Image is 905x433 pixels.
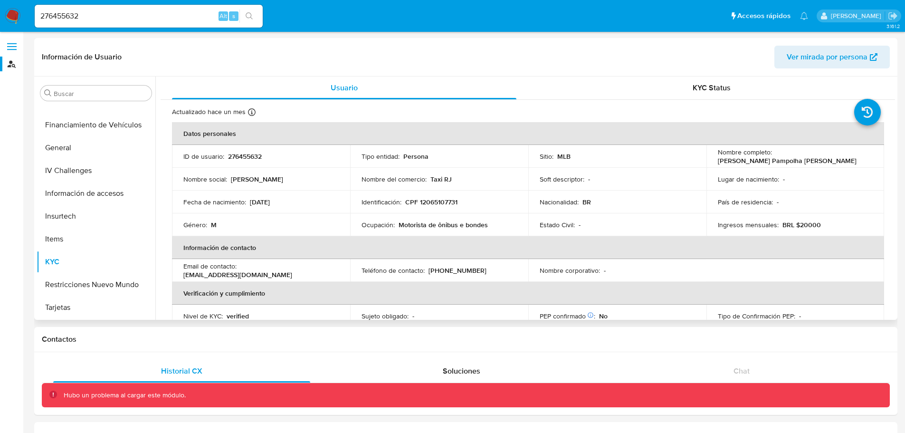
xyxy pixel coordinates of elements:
[37,228,155,250] button: Items
[443,366,480,376] span: Soluciones
[888,11,898,21] a: Salir
[37,182,155,205] button: Información de accesos
[54,89,148,98] input: Buscar
[362,175,427,183] p: Nombre del comercio :
[37,250,155,273] button: KYC
[227,312,249,320] p: verified
[232,11,235,20] span: s
[429,266,486,275] p: [PHONE_NUMBER]
[540,198,579,206] p: Nacionalidad :
[239,10,259,23] button: search-icon
[718,198,773,206] p: País de residencia :
[737,11,791,21] span: Accesos rápidos
[172,236,884,259] th: Información de contacto
[42,335,890,344] h1: Contactos
[362,198,401,206] p: Identificación :
[831,11,885,20] p: bernabe.nolasco@mercadolibre.com
[172,282,884,305] th: Verificación y cumplimiento
[172,122,884,145] th: Datos personales
[540,266,600,275] p: Nombre corporativo :
[250,198,270,206] p: [DATE]
[718,175,779,183] p: Lugar de nacimiento :
[734,366,750,376] span: Chat
[161,366,202,376] span: Historial CX
[37,205,155,228] button: Insurtech
[35,10,263,22] input: Buscar usuario o caso...
[172,107,246,116] p: Actualizado hace un mes
[783,175,785,183] p: -
[718,148,772,156] p: Nombre completo :
[362,221,395,229] p: Ocupación :
[183,152,224,161] p: ID de usuario :
[774,46,890,68] button: Ver mirada por persona
[183,175,227,183] p: Nombre social :
[693,82,731,93] span: KYC Status
[799,312,801,320] p: -
[403,152,429,161] p: Persona
[430,175,452,183] p: Taxi RJ
[183,270,292,279] p: [EMAIL_ADDRESS][DOMAIN_NAME]
[37,296,155,319] button: Tarjetas
[540,152,553,161] p: Sitio :
[44,89,52,97] button: Buscar
[412,312,414,320] p: -
[231,175,283,183] p: [PERSON_NAME]
[362,312,409,320] p: Sujeto obligado :
[557,152,571,161] p: MLB
[228,152,262,161] p: 276455632
[362,266,425,275] p: Teléfono de contacto :
[540,221,575,229] p: Estado Civil :
[782,221,821,229] p: BRL $20000
[800,12,808,20] a: Notificaciones
[787,46,867,68] span: Ver mirada por persona
[331,82,358,93] span: Usuario
[777,198,779,206] p: -
[37,159,155,182] button: IV Challenges
[211,221,217,229] p: M
[219,11,227,20] span: Alt
[540,312,595,320] p: PEP confirmado :
[183,198,246,206] p: Fecha de nacimiento :
[604,266,606,275] p: -
[582,198,591,206] p: BR
[399,221,488,229] p: Motorista de ônibus e bondes
[37,136,155,159] button: General
[42,52,122,62] h1: Información de Usuario
[37,114,155,136] button: Financiamiento de Vehículos
[405,198,457,206] p: CPF 12065107731
[362,152,400,161] p: Tipo entidad :
[64,391,186,400] p: Hubo un problema al cargar este módulo.
[183,312,223,320] p: Nivel de KYC :
[718,221,779,229] p: Ingresos mensuales :
[599,312,608,320] p: No
[37,273,155,296] button: Restricciones Nuevo Mundo
[579,221,581,229] p: -
[540,175,584,183] p: Soft descriptor :
[718,156,857,165] p: [PERSON_NAME] Pampolha [PERSON_NAME]
[183,221,207,229] p: Género :
[588,175,590,183] p: -
[718,312,795,320] p: Tipo de Confirmación PEP :
[183,262,237,270] p: Email de contacto :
